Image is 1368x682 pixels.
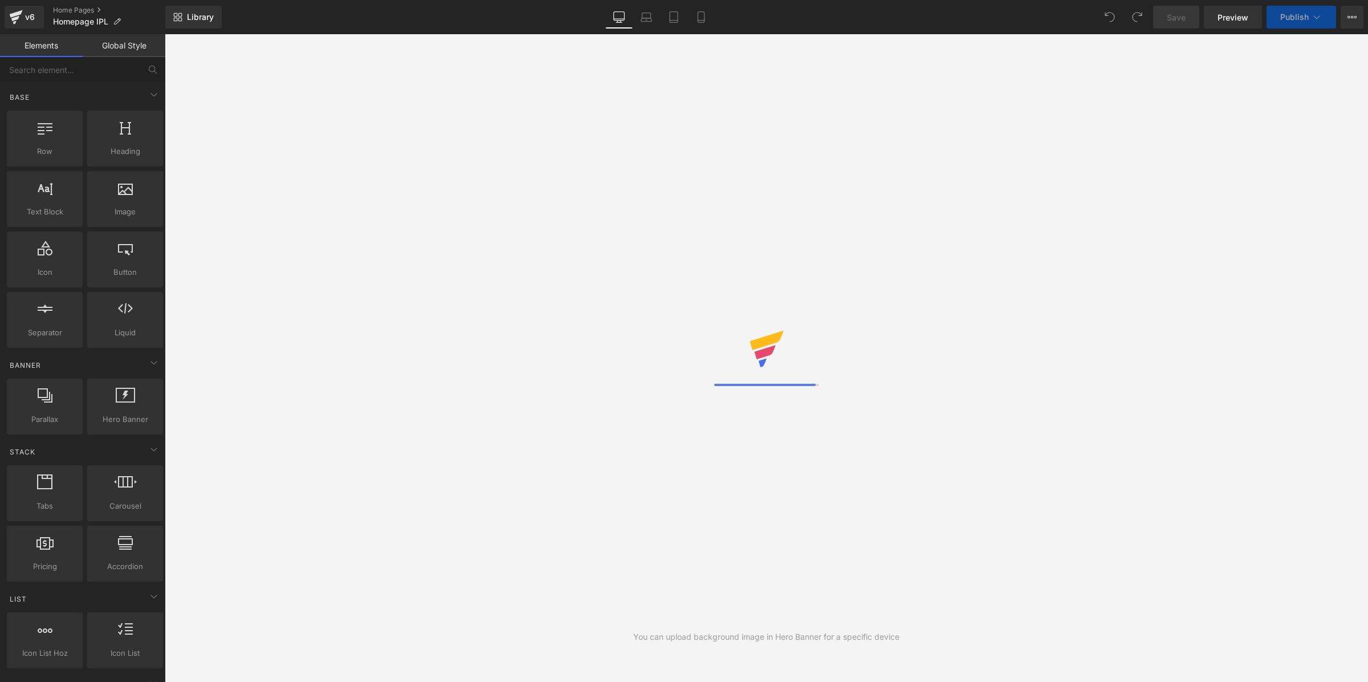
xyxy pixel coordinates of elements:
[1098,6,1121,29] button: Undo
[1267,6,1336,29] button: Publish
[91,647,160,659] span: Icon List
[91,413,160,425] span: Hero Banner
[91,500,160,512] span: Carousel
[1167,11,1186,23] span: Save
[687,6,715,29] a: Mobile
[5,6,44,29] a: v6
[53,17,108,26] span: Homepage IPL
[53,6,165,15] a: Home Pages
[10,266,79,278] span: Icon
[91,561,160,573] span: Accordion
[1218,11,1248,23] span: Preview
[9,92,31,103] span: Base
[10,206,79,218] span: Text Block
[9,594,28,604] span: List
[605,6,633,29] a: Desktop
[23,10,37,25] div: v6
[1204,6,1262,29] a: Preview
[10,647,79,659] span: Icon List Hoz
[10,561,79,573] span: Pricing
[1126,6,1149,29] button: Redo
[83,34,165,57] a: Global Style
[91,327,160,339] span: Liquid
[91,145,160,157] span: Heading
[187,12,214,22] span: Library
[91,266,160,278] span: Button
[9,446,36,457] span: Stack
[10,413,79,425] span: Parallax
[633,631,899,643] div: You can upload background image in Hero Banner for a specific device
[10,327,79,339] span: Separator
[660,6,687,29] a: Tablet
[165,6,222,29] a: New Library
[633,6,660,29] a: Laptop
[1341,6,1363,29] button: More
[9,360,42,371] span: Banner
[10,145,79,157] span: Row
[10,500,79,512] span: Tabs
[1280,13,1309,22] span: Publish
[91,206,160,218] span: Image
